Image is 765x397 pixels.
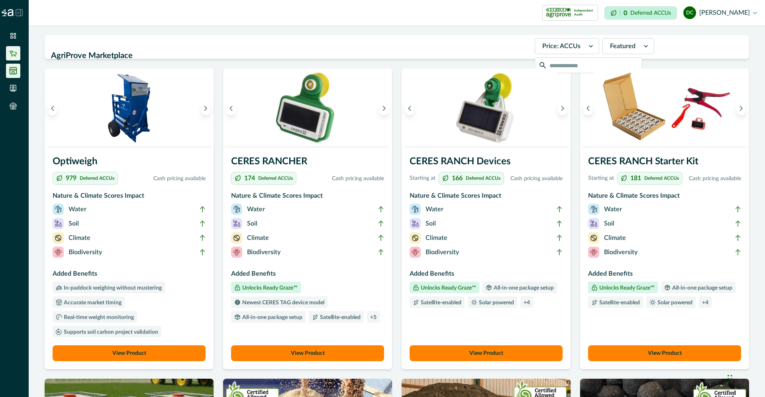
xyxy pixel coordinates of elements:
[419,300,461,306] p: Satellite-enabled
[671,285,732,291] p: All-in-one package setup
[53,154,206,172] h3: Optiweigh
[231,269,384,282] h3: Added Benefits
[492,285,554,291] p: All-in-one package setup
[69,204,86,214] p: Water
[598,300,640,306] p: Satellite-enabled
[588,154,741,172] h3: CERES RANCH Starter Kit
[231,191,384,204] h3: Nature & Climate Scores Impact
[405,101,414,115] button: Previous image
[419,285,476,291] p: Unlocks Ready Graze™
[247,247,280,257] p: Biodiversity
[410,191,563,204] h3: Nature & Climate Scores Impact
[686,175,741,183] p: Cash pricing available
[426,204,443,214] p: Water
[223,68,392,148] img: A single CERES RANCHER device
[546,6,571,19] img: certification logo
[736,101,746,115] button: Next image
[241,300,324,306] p: Newest CERES TAG device model
[69,219,79,228] p: Soil
[62,285,162,291] p: In-paddock weighing without mustering
[2,9,14,16] img: Logo
[247,204,265,214] p: Water
[583,101,593,115] button: Previous image
[604,247,637,257] p: Biodiversity
[80,176,114,181] p: Deferred ACCUs
[452,175,463,181] p: 166
[62,329,158,335] p: Supports soil carbon project validation
[588,269,741,282] h3: Added Benefits
[656,300,692,306] p: Solar powered
[604,219,614,228] p: Soil
[241,315,302,320] p: All-in-one package setup
[728,367,732,391] div: Drag
[604,204,622,214] p: Water
[53,345,206,361] button: View Product
[630,175,641,181] p: 181
[247,233,269,243] p: Climate
[604,233,626,243] p: Climate
[477,300,514,306] p: Solar powered
[426,247,459,257] p: Biodiversity
[524,300,530,306] p: + 4
[51,48,530,63] h2: AgriProve Marketplace
[588,191,741,204] h3: Nature & Climate Scores Impact
[226,101,236,115] button: Previous image
[241,285,298,291] p: Unlocks Ready Graze™
[45,68,214,148] img: An Optiweigh unit
[244,175,255,181] p: 174
[231,345,384,361] button: View Product
[66,175,76,181] p: 979
[598,285,655,291] p: Unlocks Ready Graze™
[247,219,257,228] p: Soil
[258,176,293,181] p: Deferred ACCUs
[231,154,384,172] h3: CERES RANCHER
[410,269,563,282] h3: Added Benefits
[62,315,134,320] p: Real-time weight monitoring
[466,176,500,181] p: Deferred ACCUs
[558,101,567,115] button: Next image
[683,3,757,22] button: dylan cronje[PERSON_NAME]
[725,359,765,397] iframe: Chat Widget
[402,68,571,148] img: A single CERES RANCH device
[121,175,206,183] p: Cash pricing available
[542,5,598,21] button: certification logoIndependent Audit
[410,345,563,361] button: View Product
[507,175,563,183] p: Cash pricing available
[588,345,741,361] button: View Product
[580,68,749,148] img: A CERES RANCH starter kit
[410,174,435,183] p: Starting at
[48,101,57,115] button: Previous image
[574,9,594,17] p: Independent Audit
[702,300,708,306] p: + 4
[379,101,389,115] button: Next image
[370,315,377,320] p: + 5
[624,10,627,16] p: 0
[426,219,436,228] p: Soil
[69,247,102,257] p: Biodiversity
[62,300,122,306] p: Accurate market timing
[69,233,90,243] p: Climate
[644,176,679,181] p: Deferred ACCUs
[53,269,206,282] h3: Added Benefits
[630,10,671,16] p: Deferred ACCUs
[426,233,447,243] p: Climate
[53,191,206,204] h3: Nature & Climate Scores Impact
[410,154,563,172] h3: CERES RANCH Devices
[201,101,210,115] button: Next image
[318,315,361,320] p: Satellite-enabled
[300,175,384,183] p: Cash pricing available
[588,174,614,183] p: Starting at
